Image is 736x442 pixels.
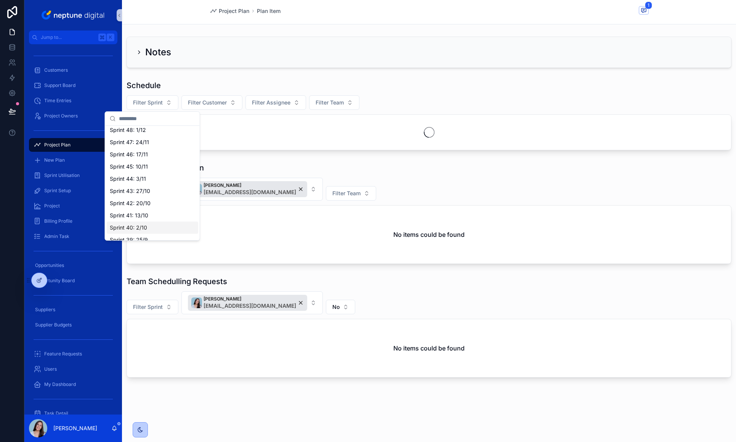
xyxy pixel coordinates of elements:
h1: Team Schedulling Requests [127,276,227,287]
span: Filter Team [332,190,361,197]
span: Sprint 45: 10/11 [110,163,148,170]
button: 1 [639,6,649,16]
a: Users [29,362,117,376]
a: My Dashboard [29,378,117,391]
button: Select Button [127,300,178,314]
button: Select Button [127,95,178,110]
span: Sprint Setup [44,188,71,194]
span: Supplier Budgets [35,322,72,328]
a: Support Board [29,79,117,92]
h2: Notes [145,46,171,58]
span: Billing Profile [44,218,72,224]
a: Supplier Budgets [29,318,117,332]
a: Billing Profile [29,214,117,228]
span: Users [44,366,57,372]
span: Jump to... [41,34,95,40]
span: Opportunity Board [35,278,75,284]
span: Sprint 40: 2/10 [110,224,147,231]
button: Jump to...K [29,31,117,44]
span: Filter Team [316,99,344,106]
button: Select Button [181,95,242,110]
a: Plan Item [257,7,281,15]
span: Suppliers [35,307,55,313]
span: Sprint 48: 1/12 [110,126,146,134]
a: Sprint Setup [29,184,117,198]
a: Project [29,199,117,213]
a: Project Owners [29,109,117,123]
span: Sprint Utilisation [44,172,80,178]
span: Sprint 47: 24/11 [110,138,149,146]
p: [PERSON_NAME] [53,424,97,432]
a: Feature Requests [29,347,117,361]
span: Support Board [44,82,75,88]
a: Opportunity Board [29,274,117,288]
span: Sprint 43: 27/10 [110,187,150,195]
h2: No items could be found [393,230,465,239]
span: Project Plan [44,142,71,148]
span: Opportunities [35,262,64,268]
a: Opportunities [29,259,117,272]
span: [PERSON_NAME] [204,182,296,188]
span: Admin Task [44,233,69,239]
span: Filter Customer [188,99,227,106]
span: [PERSON_NAME] [204,296,296,302]
a: Project Plan [210,7,249,15]
button: Unselect 59 [188,295,307,311]
span: Customers [44,67,68,73]
span: Time Entries [44,98,71,104]
span: Sprint 46: 17/11 [110,151,148,158]
span: New Plan [44,157,65,163]
a: New Plan [29,153,117,167]
button: Select Button [309,95,359,110]
span: Filter Sprint [133,99,163,106]
button: Select Button [326,300,355,314]
span: [EMAIL_ADDRESS][DOMAIN_NAME] [204,302,296,310]
span: No [332,303,340,311]
button: Unselect 59 [188,181,307,197]
a: Time Entries [29,94,117,108]
span: Sprint 41: 13/10 [110,212,148,219]
span: Project Owners [44,113,78,119]
button: Select Button [181,178,323,201]
a: Project Plan [29,138,117,152]
a: Sprint Utilisation [29,169,117,182]
h1: Schedule [127,80,161,91]
button: Select Button [181,291,323,314]
span: Sprint 44: 3/11 [110,175,146,183]
span: [EMAIL_ADDRESS][DOMAIN_NAME] [204,188,296,196]
div: Suggestions [105,126,200,240]
span: 1 [645,2,652,9]
span: Feature Requests [44,351,82,357]
span: Project [44,203,60,209]
a: Admin Task [29,230,117,243]
span: Task Detail [44,410,68,416]
span: Project Plan [219,7,249,15]
span: Sprint 42: 20/10 [110,199,151,207]
button: Select Button [326,186,376,201]
a: Task Detail [29,407,117,420]
span: My Dashboard [44,381,76,387]
h2: No items could be found [393,344,465,353]
a: Suppliers [29,303,117,317]
span: Sprint 39: 25/9 [110,236,148,244]
div: scrollable content [24,44,122,415]
button: Select Button [245,95,306,110]
span: K [107,34,114,40]
span: Filter Assignee [252,99,290,106]
img: App logo [40,9,107,21]
a: Customers [29,63,117,77]
span: Filter Sprint [133,303,163,311]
